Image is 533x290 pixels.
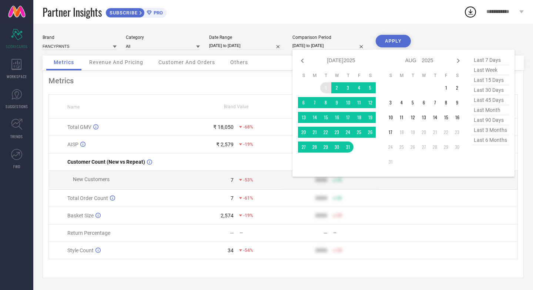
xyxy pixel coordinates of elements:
td: Wed Jul 02 2025 [331,82,342,93]
th: Thursday [429,73,440,79]
div: 9999 [315,247,327,253]
span: 50 [337,248,342,253]
td: Sun Jul 27 2025 [298,141,309,153]
span: last 45 days [472,95,509,105]
td: Mon Aug 18 2025 [396,127,407,138]
span: 50 [337,177,342,183]
td: Fri Jul 04 2025 [353,82,365,93]
th: Tuesday [320,73,331,79]
span: Basket Size [67,213,94,219]
th: Wednesday [331,73,342,79]
span: last 30 days [472,85,509,95]
td: Sat Aug 16 2025 [452,112,463,123]
th: Saturday [452,73,463,79]
th: Sunday [385,73,396,79]
span: -53% [243,177,253,183]
td: Sun Aug 10 2025 [385,112,396,123]
td: Wed Jul 30 2025 [331,141,342,153]
td: Fri Aug 01 2025 [440,82,452,93]
div: Previous month [298,56,307,65]
td: Wed Jul 16 2025 [331,112,342,123]
span: -54% [243,248,253,253]
td: Wed Aug 27 2025 [418,141,429,153]
td: Sun Aug 31 2025 [385,156,396,167]
span: SCORECARDS [6,44,28,49]
a: SUBSCRIBEPRO [105,6,167,18]
td: Wed Jul 23 2025 [331,127,342,138]
th: Sunday [298,73,309,79]
td: Thu Jul 31 2025 [342,141,353,153]
td: Sun Jul 20 2025 [298,127,309,138]
div: 2,574 [221,213,234,219]
span: -68% [243,124,253,130]
th: Monday [309,73,320,79]
div: Next month [454,56,463,65]
td: Sun Aug 24 2025 [385,141,396,153]
div: 34 [228,247,234,253]
span: -61% [243,196,253,201]
td: Mon Aug 11 2025 [396,112,407,123]
td: Fri Jul 18 2025 [353,112,365,123]
span: New Customers [73,176,110,182]
div: 9999 [315,177,327,183]
td: Mon Jul 28 2025 [309,141,320,153]
td: Tue Jul 29 2025 [320,141,331,153]
div: — [239,230,283,236]
td: Mon Aug 04 2025 [396,97,407,108]
span: PRO [152,10,163,16]
span: last month [472,105,509,115]
span: SUGGESTIONS [6,104,28,109]
span: Name [67,104,80,110]
div: — [324,230,328,236]
span: AISP [67,141,78,147]
td: Tue Jul 15 2025 [320,112,331,123]
td: Fri Aug 22 2025 [440,127,452,138]
span: Partner Insights [43,4,102,20]
td: Sat Aug 23 2025 [452,127,463,138]
td: Wed Aug 20 2025 [418,127,429,138]
input: Select date range [209,42,283,50]
td: Sat Jul 12 2025 [365,97,376,108]
td: Sat Jul 26 2025 [365,127,376,138]
span: TRENDS [10,134,23,139]
span: Total GMV [67,124,91,130]
td: Wed Jul 09 2025 [331,97,342,108]
td: Thu Jul 17 2025 [342,112,353,123]
span: Others [230,59,248,65]
span: -19% [243,213,253,218]
div: Brand [43,35,117,40]
input: Select comparison period [292,42,366,50]
td: Mon Jul 07 2025 [309,97,320,108]
div: ₹ 2,579 [216,141,234,147]
th: Saturday [365,73,376,79]
td: Tue Jul 22 2025 [320,127,331,138]
div: ₹ 18,050 [213,124,234,130]
td: Sat Aug 02 2025 [452,82,463,93]
div: Date Range [209,35,283,40]
td: Sat Jul 05 2025 [365,82,376,93]
td: Fri Aug 08 2025 [440,97,452,108]
th: Tuesday [407,73,418,79]
td: Tue Aug 19 2025 [407,127,418,138]
span: last 6 months [472,135,509,145]
td: Mon Aug 25 2025 [396,141,407,153]
td: Sun Jul 06 2025 [298,97,309,108]
td: Tue Aug 26 2025 [407,141,418,153]
div: 7 [231,177,234,183]
td: Thu Aug 14 2025 [429,112,440,123]
td: Sat Aug 30 2025 [452,141,463,153]
span: last 7 days [472,55,509,65]
td: Sat Aug 09 2025 [452,97,463,108]
span: FWD [13,164,20,169]
td: Sun Aug 03 2025 [385,97,396,108]
span: Customer And Orders [158,59,215,65]
td: Thu Aug 28 2025 [429,141,440,153]
td: Mon Jul 14 2025 [309,112,320,123]
span: 50 [337,213,342,218]
div: Open download list [464,5,477,19]
td: Tue Jul 08 2025 [320,97,331,108]
td: Fri Aug 15 2025 [440,112,452,123]
td: Thu Jul 24 2025 [342,127,353,138]
td: Thu Jul 10 2025 [342,97,353,108]
span: last 90 days [472,115,509,125]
